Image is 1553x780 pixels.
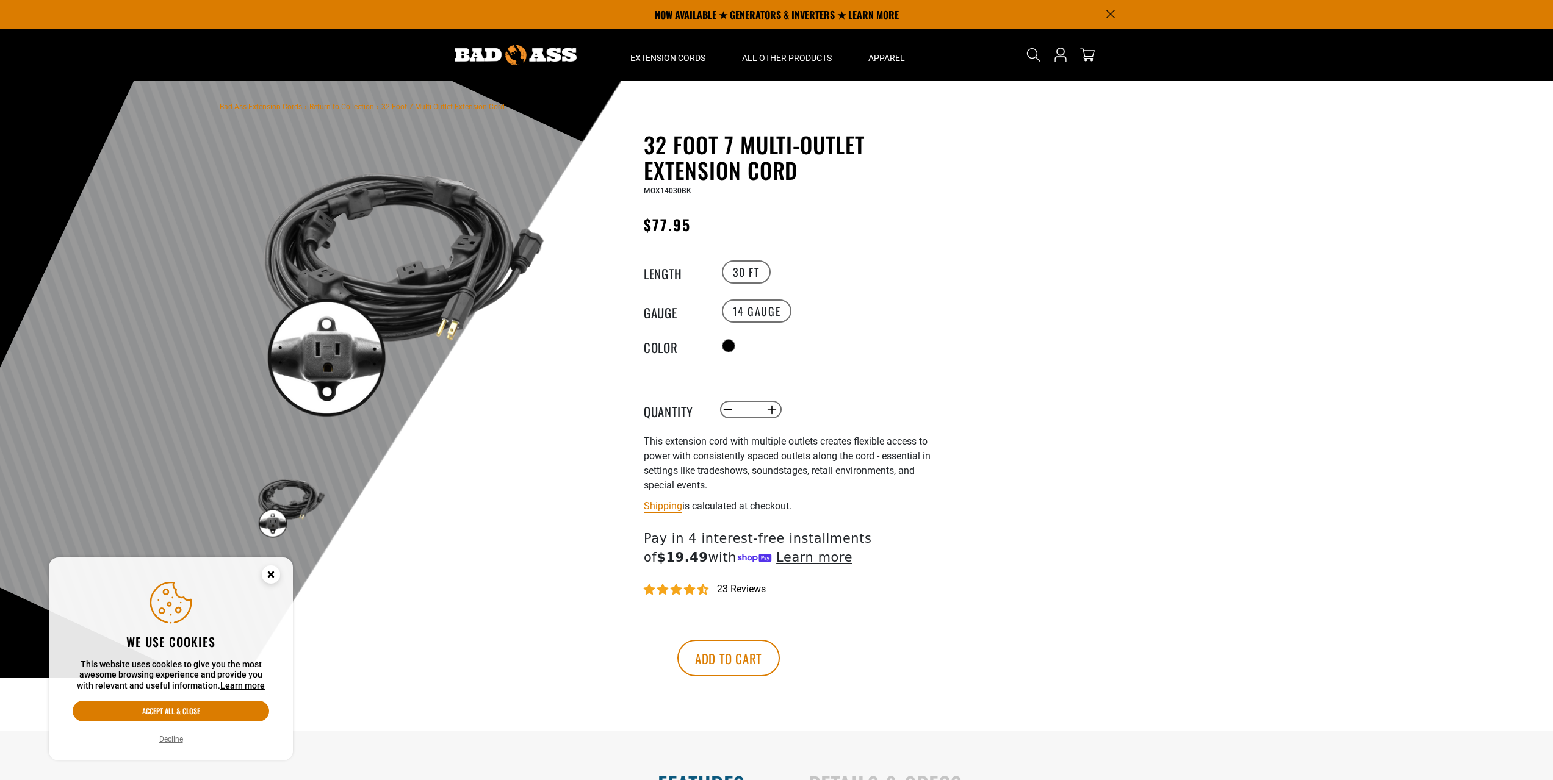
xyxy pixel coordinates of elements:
[644,435,931,491] span: This extension cord with multiple outlets creates flexible access to power with consistently spac...
[455,45,577,65] img: Bad Ass Extension Cords
[644,584,711,596] span: 4.74 stars
[644,402,705,418] label: Quantity
[381,102,505,111] span: 32 Foot 7 Multi-Outlet Extension Cord
[304,102,307,111] span: ›
[850,29,923,81] summary: Apparel
[256,134,550,428] img: black
[644,187,691,195] span: MOX14030BK
[644,213,691,235] span: $77.95
[742,52,832,63] span: All Other Products
[717,583,766,595] span: 23 reviews
[722,260,771,284] label: 30 FT
[644,303,705,319] legend: Gauge
[49,557,293,761] aside: Cookie Consent
[1024,45,1043,65] summary: Search
[220,99,505,113] nav: breadcrumbs
[73,659,269,692] p: This website uses cookies to give you the most awesome browsing experience and provide you with r...
[644,132,943,183] h1: 32 Foot 7 Multi-Outlet Extension Cord
[220,102,302,111] a: Bad Ass Extension Cords
[256,470,326,540] img: black
[220,681,265,690] a: Learn more
[644,498,943,514] div: is calculated at checkout.
[309,102,374,111] a: Return to Collection
[677,640,780,676] button: Add to cart
[377,102,379,111] span: ›
[644,500,682,512] a: Shipping
[724,29,850,81] summary: All Other Products
[73,701,269,721] button: Accept all & close
[612,29,724,81] summary: Extension Cords
[722,299,792,323] label: 14 Gauge
[156,733,187,745] button: Decline
[73,634,269,649] h2: We use cookies
[630,52,705,63] span: Extension Cords
[644,338,705,354] legend: Color
[868,52,905,63] span: Apparel
[644,264,705,280] legend: Length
